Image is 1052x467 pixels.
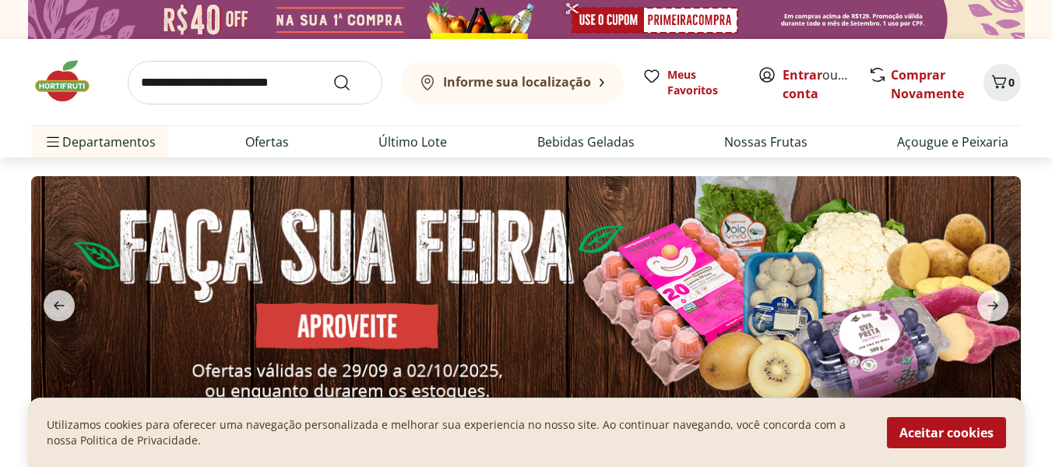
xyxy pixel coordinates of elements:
button: Informe sua localização [401,61,624,104]
a: Bebidas Geladas [537,133,635,151]
img: Hortifruti [31,58,109,104]
a: Último Lote [378,133,447,151]
button: Submit Search [332,73,370,92]
a: Meus Favoritos [642,67,739,98]
a: Nossas Frutas [724,133,807,151]
button: Carrinho [983,64,1021,101]
span: ou [783,65,852,103]
img: feira [31,176,1021,416]
button: next [965,290,1021,321]
span: Meus Favoritos [667,67,739,98]
span: 0 [1008,75,1015,90]
span: Departamentos [44,123,156,161]
a: Ofertas [245,133,289,151]
a: Comprar Novamente [891,66,964,102]
button: previous [31,290,87,321]
a: Criar conta [783,66,868,102]
a: Entrar [783,66,822,83]
b: Informe sua localização [443,73,591,90]
button: Menu [44,123,62,161]
input: search [128,61,382,104]
button: Aceitar cookies [887,417,1006,448]
a: Açougue e Peixaria [897,133,1008,151]
p: Utilizamos cookies para oferecer uma navegação personalizada e melhorar sua experiencia no nosso ... [47,417,868,448]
